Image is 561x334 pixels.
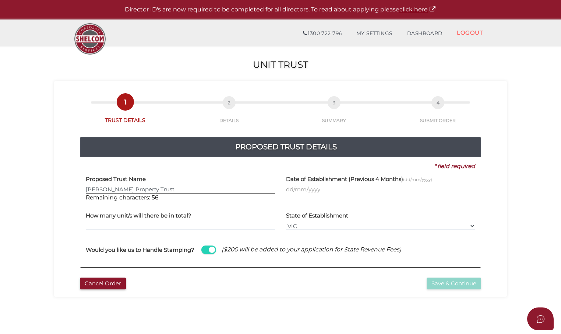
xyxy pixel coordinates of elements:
[71,20,109,58] img: Logo
[286,213,348,219] h4: State of Establishment
[80,278,126,290] button: Cancel Order
[400,26,450,41] a: DASHBOARD
[437,163,475,170] i: field required
[86,247,194,253] h4: Would you like us to Handle Stamping?
[280,104,388,123] a: 3SUMMARY
[73,104,178,124] a: 1TRUST DETAILS
[388,104,488,123] a: 4SUBMIT ORDER
[86,141,486,153] h4: Proposed Trust Details
[286,185,475,194] input: dd/mm/yyyy
[431,96,444,109] span: 4
[349,26,400,41] a: MY SETTINGS
[178,104,280,123] a: 2DETAILS
[18,6,543,14] p: Director ID's are now required to be completed for all directors. To read about applying please
[427,278,481,290] button: Save & Continue
[86,213,191,219] h4: How many unit/s will there be in total?
[403,177,432,182] small: (dd/mm/yyyy)
[222,246,401,254] span: ($200 will be added to your application for State Revenue Fees)
[527,307,554,330] button: Open asap
[86,176,146,182] h4: Proposed Trust Name
[286,176,432,182] h4: Date of Establishment (Previous 4 Months)
[296,26,349,41] a: 1300 722 796
[449,25,490,40] a: LOGOUT
[86,194,159,201] span: Remaining characters: 56
[328,96,341,109] span: 3
[399,6,436,13] a: click here
[119,95,132,108] span: 1
[223,96,236,109] span: 2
